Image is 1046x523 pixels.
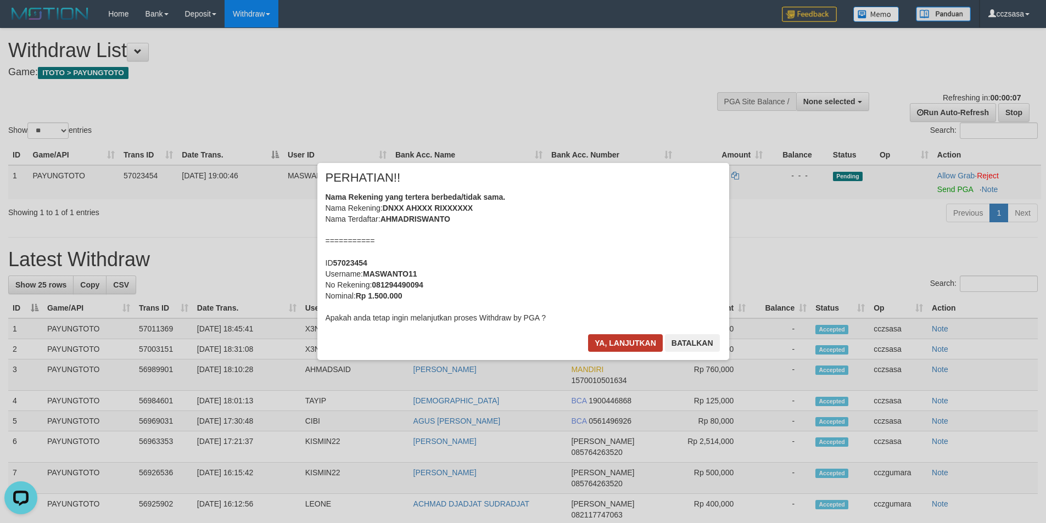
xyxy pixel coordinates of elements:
b: 57023454 [333,258,367,267]
b: DNXX AHXXX RIXXXXXX [383,204,473,212]
span: PERHATIAN!! [326,172,401,183]
div: Nama Rekening: Nama Terdaftar: =========== ID Username: No Rekening: Nominal: Apakah anda tetap i... [326,192,721,323]
b: Nama Rekening yang tertera berbeda/tidak sama. [326,193,506,201]
b: 081294490094 [372,280,423,289]
button: Ya, lanjutkan [588,334,663,352]
b: AHMADRISWANTO [381,215,450,223]
b: MASWANTO11 [363,269,417,278]
button: Open LiveChat chat widget [4,4,37,37]
b: Rp 1.500.000 [356,291,402,300]
button: Batalkan [665,334,720,352]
